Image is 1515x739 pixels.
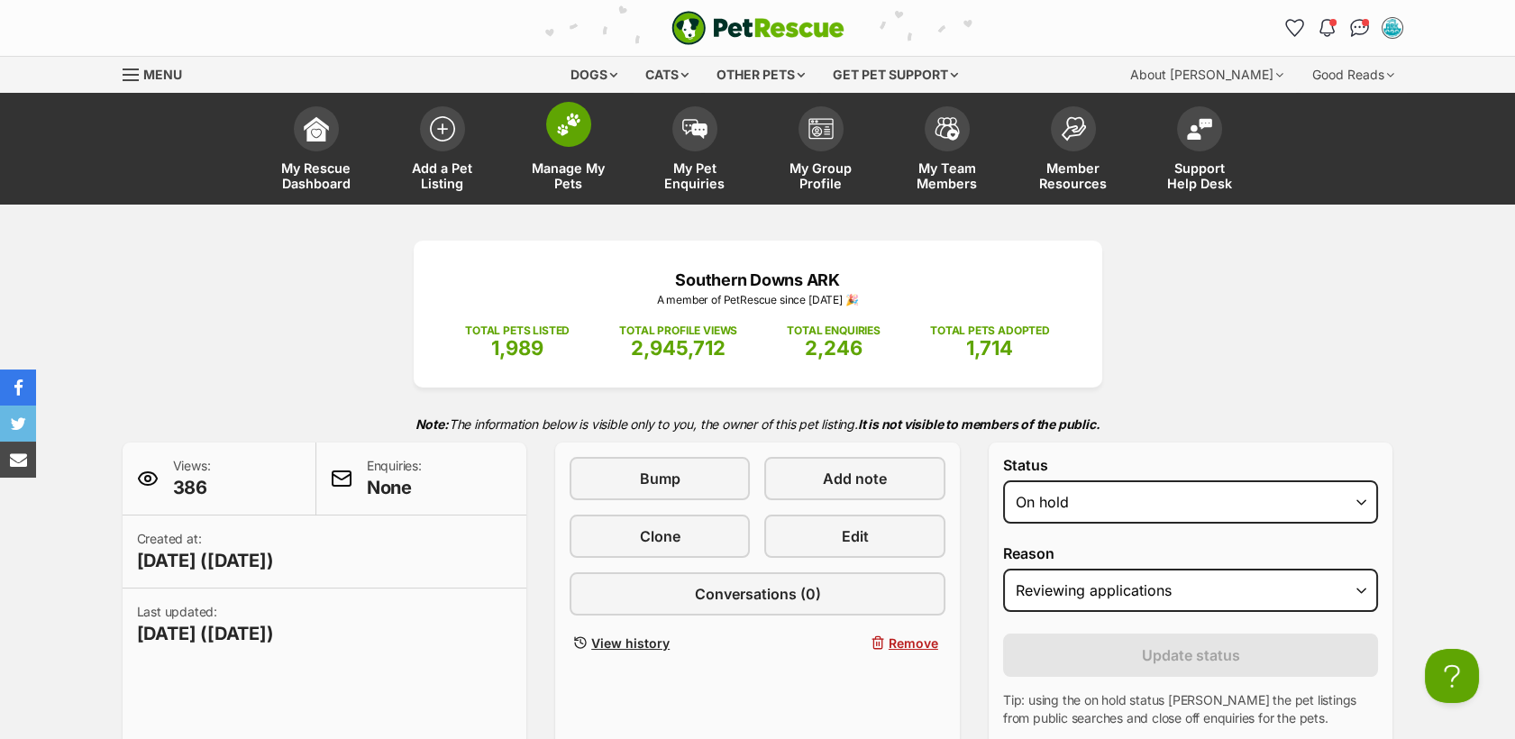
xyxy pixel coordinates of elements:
[379,97,506,205] a: Add a Pet Listing
[441,292,1075,308] p: A member of PetRescue since [DATE] 🎉
[591,634,670,652] span: View history
[1003,634,1379,677] button: Update status
[682,119,707,139] img: pet-enquiries-icon-7e3ad2cf08bfb03b45e93fb7055b45f3efa6380592205ae92323e6603595dc1f.svg
[1136,97,1263,205] a: Support Help Desk
[889,634,938,652] span: Remove
[2,2,16,16] img: consumer-privacy-logo.png
[1187,118,1212,140] img: help-desk-icon-fdf02630f3aa405de69fd3d07c3f3aa587a6932b1a1747fa1d2bba05be0121f9.svg
[173,475,211,500] span: 386
[558,57,630,93] div: Dogs
[1378,14,1407,42] button: My account
[367,475,422,500] span: None
[430,116,455,141] img: add-pet-listing-icon-0afa8454b4691262ce3f59096e99ab1cd57d4a30225e0717b998d2c9b9846f56.svg
[633,57,701,93] div: Cats
[1425,649,1479,703] iframe: Help Scout Beacon - Open
[137,621,274,646] span: [DATE] ([DATE])
[966,336,1013,360] span: 1,714
[758,97,884,205] a: My Group Profile
[137,603,274,646] p: Last updated:
[640,468,680,489] span: Bump
[1159,160,1240,191] span: Support Help Desk
[304,116,329,141] img: dashboard-icon-eb2f2d2d3e046f16d808141f083e7271f6b2e854fb5c12c21221c1fb7104beca.svg
[632,97,758,205] a: My Pet Enquiries
[1319,19,1334,37] img: notifications-46538b983faf8c2785f20acdc204bb7945ddae34d4c08c2a6579f10ce5e182be.svg
[253,97,379,205] a: My Rescue Dashboard
[528,160,609,191] span: Manage My Pets
[441,268,1075,292] p: Southern Downs ARK
[858,416,1100,432] strong: It is not visible to members of the public.
[1003,545,1379,561] label: Reason
[935,117,960,141] img: team-members-icon-5396bd8760b3fe7c0b43da4ab00e1e3bb1a5d9ba89233759b79545d2d3fc5d0d.svg
[764,630,945,656] button: Remove
[415,416,449,432] strong: Note:
[143,67,182,82] span: Menu
[1281,14,1310,42] a: Favourites
[1313,14,1342,42] button: Notifications
[787,323,880,339] p: TOTAL ENQUIRIES
[780,160,862,191] span: My Group Profile
[556,113,581,136] img: manage-my-pets-icon-02211641906a0b7f246fdf0571729dbe1e7629f14944591b6c1af311fb30b64b.svg
[465,323,570,339] p: TOTAL PETS LISTED
[1300,57,1407,93] div: Good Reads
[764,457,945,500] a: Add note
[808,118,834,140] img: group-profile-icon-3fa3cf56718a62981997c0bc7e787c4b2cf8bcc04b72c1350f741eb67cf2f40e.svg
[930,323,1050,339] p: TOTAL PETS ADOPTED
[907,160,988,191] span: My Team Members
[137,530,274,573] p: Created at:
[1010,97,1136,205] a: Member Resources
[820,57,971,93] div: Get pet support
[1281,14,1407,42] ul: Account quick links
[1061,116,1086,141] img: member-resources-icon-8e73f808a243e03378d46382f2149f9095a855e16c252ad45f914b54edf8863c.svg
[823,468,887,489] span: Add note
[570,515,750,558] a: Clone
[506,97,632,205] a: Manage My Pets
[1346,14,1374,42] a: Conversations
[671,11,844,45] a: PetRescue
[640,525,680,547] span: Clone
[137,548,274,573] span: [DATE] ([DATE])
[1383,19,1401,37] img: Ann Simon profile pic
[402,160,483,191] span: Add a Pet Listing
[367,457,422,500] p: Enquiries:
[671,11,844,45] img: logo-e224e6f780fb5917bec1dbf3a21bbac754714ae5b6737aabdf751b685950b380.svg
[704,57,817,93] div: Other pets
[1003,457,1379,473] label: Status
[173,457,211,500] p: Views:
[570,572,945,616] a: Conversations (0)
[631,336,726,360] span: 2,945,712
[764,515,945,558] a: Edit
[805,336,862,360] span: 2,246
[842,525,869,547] span: Edit
[123,57,195,89] a: Menu
[1033,160,1114,191] span: Member Resources
[1003,691,1379,727] p: Tip: using the on hold status [PERSON_NAME] the pet listings from public searches and close off e...
[619,323,737,339] p: TOTAL PROFILE VIEWS
[1118,57,1296,93] div: About [PERSON_NAME]
[123,406,1393,442] p: The information below is visible only to you, the owner of this pet listing.
[884,97,1010,205] a: My Team Members
[1350,19,1369,37] img: chat-41dd97257d64d25036548639549fe6c8038ab92f7586957e7f3b1b290dea8141.svg
[570,630,750,656] a: View history
[694,583,820,605] span: Conversations (0)
[276,160,357,191] span: My Rescue Dashboard
[491,336,543,360] span: 1,989
[654,160,735,191] span: My Pet Enquiries
[570,457,750,500] a: Bump
[1142,644,1240,666] span: Update status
